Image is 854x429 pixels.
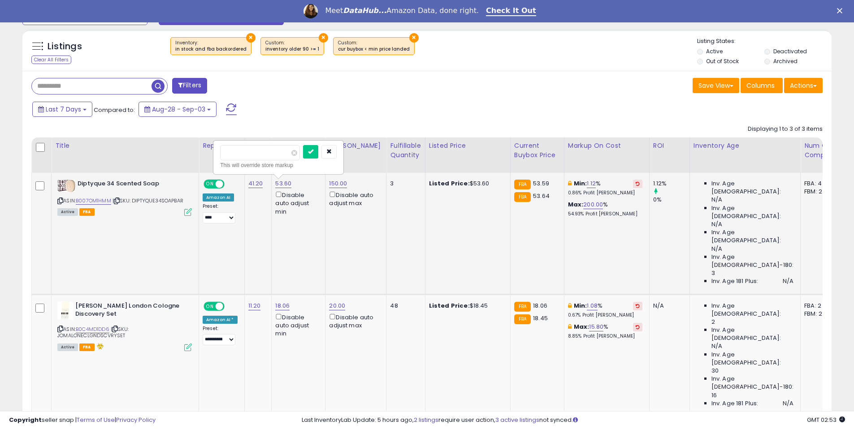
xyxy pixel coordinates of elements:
div: $18.45 [429,302,503,310]
div: % [568,323,642,339]
b: Listed Price: [429,179,470,188]
button: Filters [172,78,207,94]
a: 1.12 [587,179,596,188]
a: Check It Out [486,6,536,16]
button: Actions [784,78,823,93]
button: × [319,33,328,43]
div: Listed Price [429,141,507,150]
i: Revert to store-level Max Markup [636,325,640,329]
span: Inv. Age [DEMOGRAPHIC_DATA]: [711,204,793,220]
span: 18.06 [533,301,547,310]
div: Disable auto adjust min [275,312,318,338]
div: ASIN: [57,180,192,215]
span: Last 7 Days [46,105,81,114]
div: Current Buybox Price [514,141,560,160]
div: Preset: [203,326,238,346]
span: Inv. Age [DEMOGRAPHIC_DATA]: [711,180,793,196]
b: [PERSON_NAME] London Cologne Discovery Set [75,302,184,321]
a: 41.20 [248,179,263,188]
i: This overrides the store level min markup for this listing [568,303,572,309]
span: Inv. Age [DEMOGRAPHIC_DATA]-180: [711,253,793,269]
span: | SKU: JOMALONECLGNDSCVRYSET [57,326,129,339]
span: 30 [711,367,719,375]
a: Privacy Policy [116,416,156,424]
b: Max: [568,200,584,209]
div: % [568,302,642,318]
button: Save View [693,78,739,93]
div: Title [55,141,195,150]
b: Diptyque 34 Scented Soap [78,180,186,190]
span: 2 [711,318,715,326]
p: 0.67% Profit [PERSON_NAME] [568,312,642,318]
div: 3 [390,180,418,188]
div: % [568,201,642,217]
span: All listings currently available for purchase on Amazon [57,343,78,351]
span: N/A [783,277,793,285]
span: | SKU: DIPTYQUE34SOAPBAR [113,197,183,204]
a: 18.06 [275,301,290,310]
div: 1.12% [653,180,689,188]
b: Min: [574,301,587,310]
span: ON [204,302,216,310]
button: Columns [741,78,783,93]
span: 18.45 [533,314,548,322]
span: Custom: [338,39,410,53]
span: Inv. Age [DEMOGRAPHIC_DATA]: [711,326,793,342]
span: Inv. Age [DEMOGRAPHIC_DATA]-180: [711,375,793,391]
span: 16 [711,391,717,399]
span: Inv. Age [DEMOGRAPHIC_DATA]: [711,351,793,367]
b: Listed Price: [429,301,470,310]
div: N/A [653,302,683,310]
div: Displaying 1 to 3 of 3 items [748,125,823,133]
span: All listings currently available for purchase on Amazon [57,208,78,216]
div: Amazon AI * [203,316,238,324]
a: 150.00 [329,179,347,188]
button: × [409,33,419,43]
span: 3 [711,269,715,277]
div: Amazon AI [203,193,234,202]
a: 3 active listings [495,416,539,424]
span: Inventory : [175,39,247,53]
img: 41-5Io2TXtL._SL40_.jpg [57,302,73,320]
label: Active [706,47,723,55]
div: Disable auto adjust max [329,312,379,330]
div: Close [837,8,846,13]
i: DataHub... [343,6,386,15]
div: Fulfillable Quantity [390,141,421,160]
a: B0C4MD1DD6 [76,326,109,333]
span: N/A [711,220,722,228]
a: 2 listings [414,416,438,424]
span: OFF [223,302,238,310]
div: Repricing [203,141,241,150]
a: 15.80 [589,322,603,331]
a: 1.08 [587,301,598,310]
div: FBM: 2 [804,188,834,196]
div: [PERSON_NAME] [329,141,382,150]
div: This will override store markup [220,161,337,170]
span: Columns [746,81,775,90]
a: 200.00 [583,200,603,209]
i: This overrides the store level max markup for this listing [568,324,572,330]
span: Custom: [265,39,319,53]
div: Disable auto adjust min [275,190,318,216]
div: ROI [653,141,686,150]
span: 53.59 [533,179,549,188]
div: $53.60 [429,180,503,188]
button: Last 7 Days [32,102,92,117]
img: Profile image for Georgie [303,4,318,18]
a: 53.60 [275,179,291,188]
div: Clear All Filters [31,56,71,64]
small: FBA [514,302,531,312]
h5: Listings [48,40,82,53]
span: FBA [79,208,95,216]
span: N/A [711,245,722,253]
div: FBA: 2 [804,302,834,310]
p: 8.85% Profit [PERSON_NAME] [568,333,642,339]
strong: Copyright [9,416,42,424]
div: FBM: 2 [804,310,834,318]
div: Last InventoryLab Update: 5 hours ago, require user action, not synced. [302,416,845,425]
small: FBA [514,180,531,189]
label: Archived [773,57,798,65]
th: The percentage added to the cost of goods (COGS) that forms the calculator for Min & Max prices. [564,137,649,173]
span: Inv. Age 181 Plus: [711,399,759,408]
